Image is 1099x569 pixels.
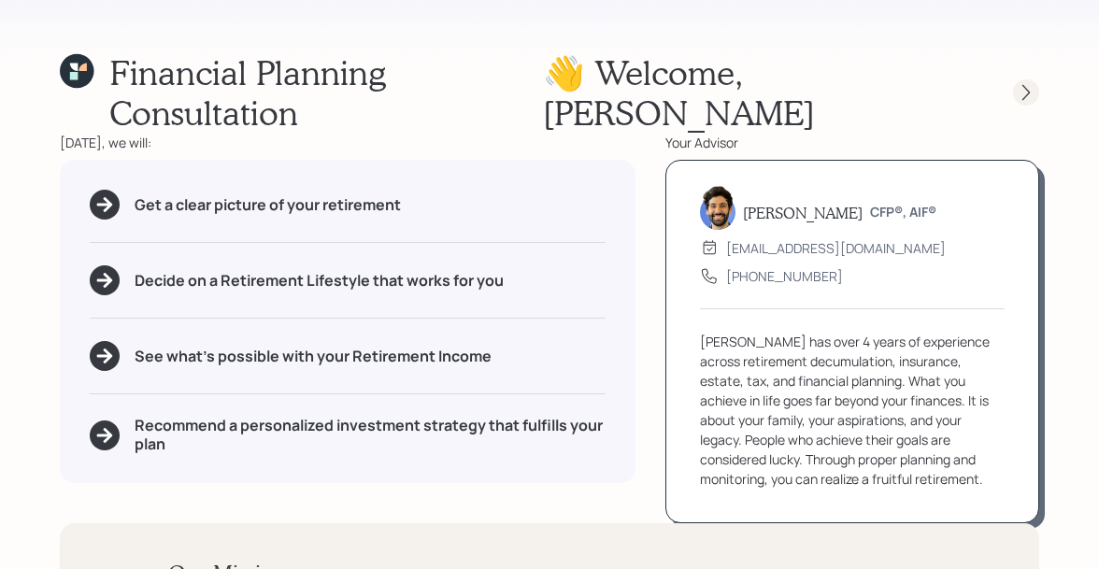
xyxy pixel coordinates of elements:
[135,196,401,214] h5: Get a clear picture of your retirement
[135,417,606,452] h5: Recommend a personalized investment strategy that fulfills your plan
[135,348,492,365] h5: See what's possible with your Retirement Income
[60,133,635,152] div: [DATE], we will:
[726,266,843,286] div: [PHONE_NUMBER]
[743,204,863,221] h5: [PERSON_NAME]
[726,238,946,258] div: [EMAIL_ADDRESS][DOMAIN_NAME]
[700,332,1005,489] div: [PERSON_NAME] has over 4 years of experience across retirement decumulation, insurance, estate, t...
[665,133,1039,152] div: Your Advisor
[135,272,504,290] h5: Decide on a Retirement Lifestyle that works for you
[109,52,543,133] h1: Financial Planning Consultation
[543,52,979,133] h1: 👋 Welcome , [PERSON_NAME]
[870,205,936,220] h6: CFP®, AIF®
[700,185,735,230] img: eric-schwartz-headshot.png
